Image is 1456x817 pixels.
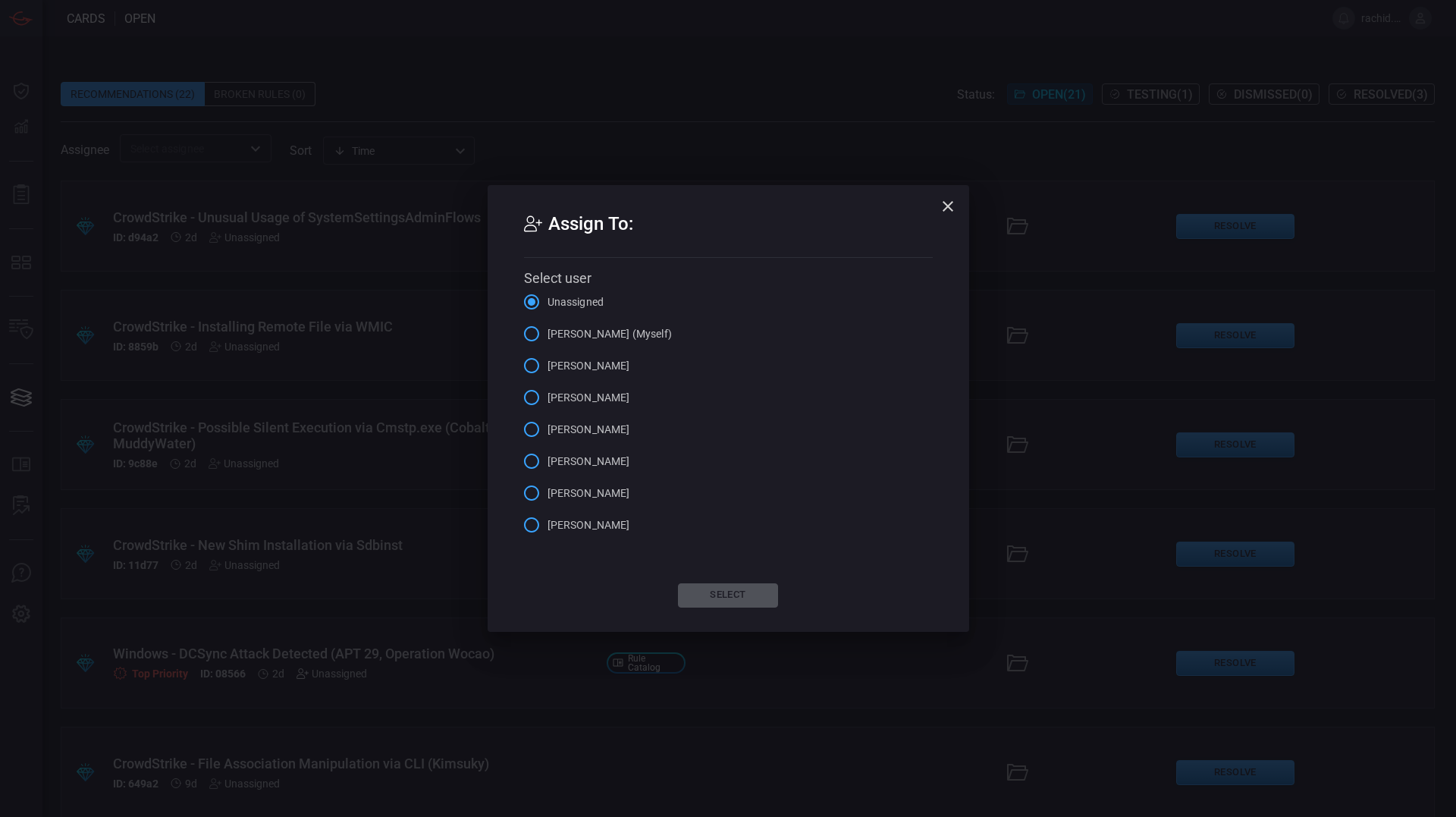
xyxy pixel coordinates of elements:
span: Unassigned [548,294,604,310]
h2: Assign To: [524,209,933,257]
span: Select user [524,270,591,286]
span: [PERSON_NAME] [548,454,630,470]
span: [PERSON_NAME] [548,485,630,501]
span: [PERSON_NAME] [548,390,630,406]
span: [PERSON_NAME] [548,517,630,533]
span: [PERSON_NAME] [548,358,630,374]
span: [PERSON_NAME] (Myself) [548,326,672,342]
span: [PERSON_NAME] [548,422,630,438]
